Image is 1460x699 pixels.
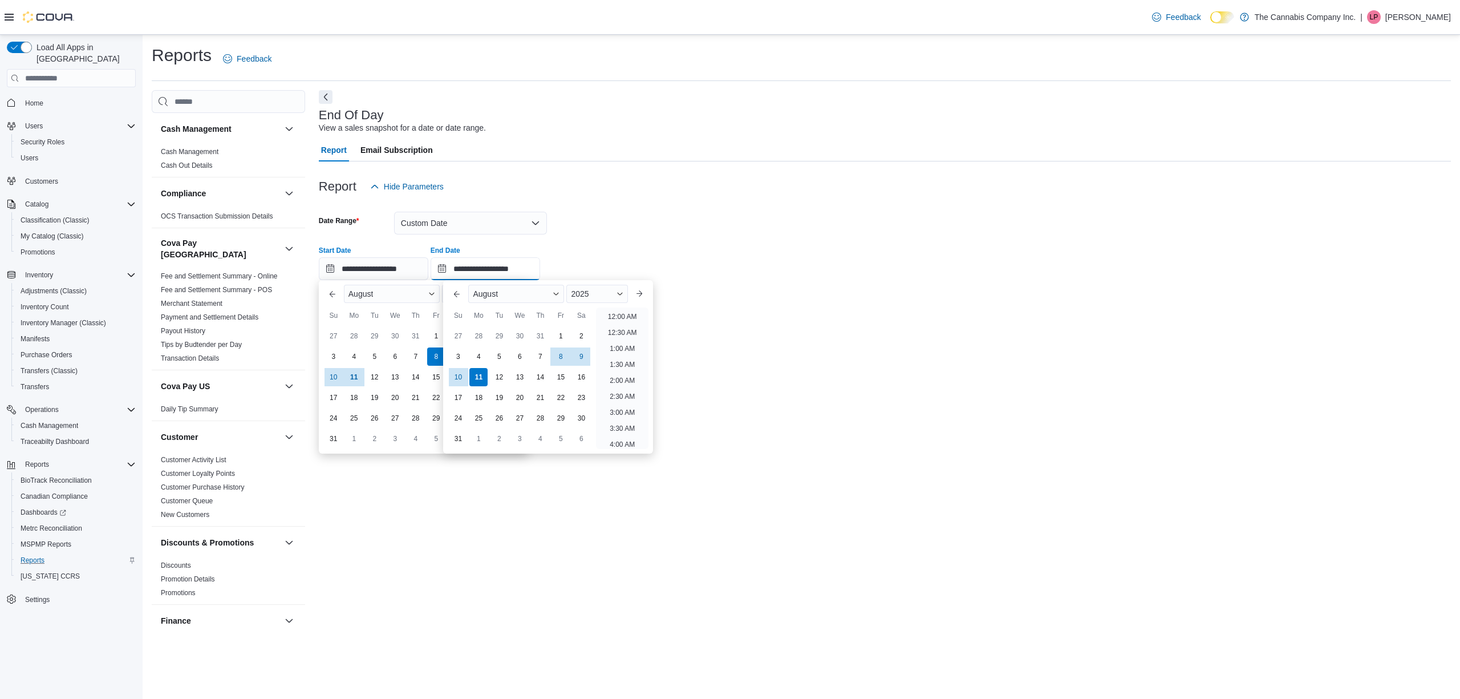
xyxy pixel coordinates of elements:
span: Cash Out Details [161,161,213,170]
h3: Cova Pay US [161,381,210,392]
span: Merchant Statement [161,299,222,308]
span: Washington CCRS [16,569,136,583]
div: day-4 [531,430,549,448]
button: Cova Pay US [161,381,280,392]
li: 2:30 AM [605,390,639,403]
div: day-24 [449,409,467,427]
a: Promotions [161,589,196,597]
a: BioTrack Reconciliation [16,474,96,487]
button: Inventory Manager (Classic) [11,315,140,331]
button: Catalog [2,196,140,212]
button: [US_STATE] CCRS [11,568,140,584]
span: Transfers (Classic) [16,364,136,378]
li: 12:30 AM [603,326,642,340]
div: day-18 [469,389,488,407]
div: day-2 [572,327,590,345]
a: Dashboards [11,504,140,520]
span: Metrc Reconciliation [16,522,136,535]
a: Customer Queue [161,497,213,505]
button: Catalog [21,197,53,211]
div: day-7 [407,348,425,366]
span: Adjustments (Classic) [21,286,87,296]
div: day-14 [407,368,425,386]
span: Users [16,151,136,165]
a: Cash Out Details [161,161,213,169]
div: day-6 [572,430,590,448]
div: day-20 [510,389,529,407]
span: Users [21,119,136,133]
div: day-25 [345,409,363,427]
span: Traceabilty Dashboard [21,437,89,446]
a: Tips by Budtender per Day [161,341,242,349]
span: Metrc Reconciliation [21,524,82,533]
div: day-27 [386,409,404,427]
a: Fee and Settlement Summary - Online [161,272,278,280]
div: Su [325,306,343,325]
a: MSPMP Reports [16,538,76,551]
button: Next [319,90,332,104]
button: Users [21,119,47,133]
span: Transfers (Classic) [21,366,78,375]
span: Home [21,95,136,110]
button: Customer [282,430,296,444]
li: 4:00 AM [605,438,639,451]
div: day-24 [325,409,343,427]
div: day-3 [325,348,343,366]
a: Fee and Settlement Summary - POS [161,286,272,294]
span: Transfers [16,380,136,394]
a: Cash Management [16,419,83,433]
button: Next month [630,285,648,303]
button: Finance [161,615,280,627]
button: Manifests [11,331,140,347]
span: Manifests [21,334,50,344]
div: day-4 [407,430,425,448]
li: 12:00 AM [603,310,642,324]
span: Inventory Count [21,302,69,312]
li: 1:30 AM [605,358,639,371]
div: Compliance [152,209,305,228]
button: Settings [2,591,140,608]
span: Reports [21,458,136,471]
button: Compliance [161,188,280,199]
h3: Cova Pay [GEOGRAPHIC_DATA] [161,237,280,260]
div: day-29 [490,327,508,345]
span: My Catalog (Classic) [16,229,136,243]
div: day-17 [325,389,343,407]
div: day-17 [449,389,467,407]
button: Discounts & Promotions [161,537,280,548]
button: Inventory Count [11,299,140,315]
span: My Catalog (Classic) [21,232,84,241]
div: day-6 [510,348,529,366]
span: Inventory Manager (Classic) [16,316,136,330]
a: Home [21,96,48,110]
a: New Customers [161,511,209,519]
span: Email Subscription [360,139,433,161]
p: [PERSON_NAME] [1385,10,1451,24]
a: OCS Transaction Submission Details [161,212,273,220]
span: Promotions [21,248,55,257]
span: Reports [21,556,44,565]
button: Cash Management [282,122,296,136]
a: Customer Loyalty Points [161,470,235,478]
div: Fr [427,306,445,325]
a: Promotion Details [161,575,215,583]
a: Inventory Count [16,300,74,314]
div: day-19 [490,389,508,407]
div: day-21 [407,389,425,407]
span: Inventory [21,268,136,282]
button: Customers [2,173,140,189]
div: day-16 [572,368,590,386]
button: Inventory [21,268,58,282]
span: Users [25,122,43,131]
div: day-29 [551,409,570,427]
h3: Report [319,180,356,193]
div: day-28 [469,327,488,345]
span: Settings [21,592,136,607]
span: August [348,289,374,298]
a: Merchant Statement [161,300,222,308]
span: BioTrack Reconciliation [16,474,136,487]
label: End Date [431,246,460,255]
a: Users [16,151,43,165]
div: August, 2025 [448,326,591,449]
a: Inventory Manager (Classic) [16,316,111,330]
